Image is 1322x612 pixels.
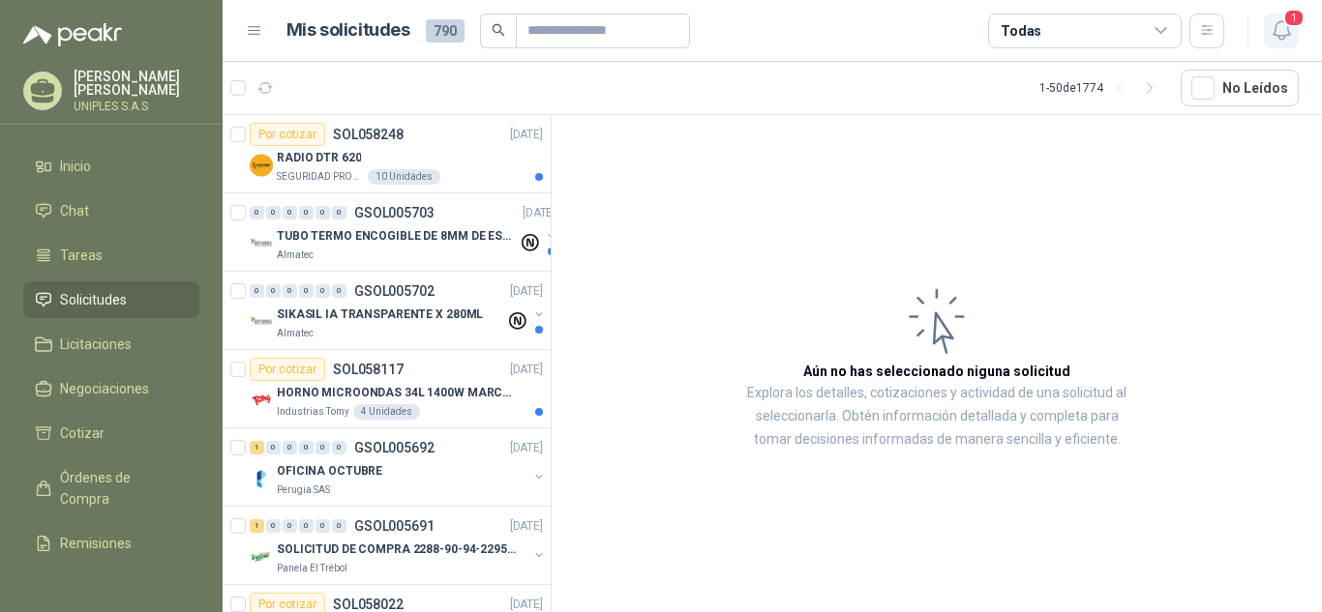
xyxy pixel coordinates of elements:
[250,514,547,576] a: 1 0 0 0 0 0 GSOL005691[DATE] Company LogoSOLICITUD DE COMPRA 2288-90-94-2295-96-2301-02-04Panela ...
[1039,73,1165,103] div: 1 - 50 de 1774
[277,248,314,263] p: Almatec
[250,154,273,177] img: Company Logo
[354,206,435,219] p: GSOL005703
[23,237,199,274] a: Tareas
[277,326,314,341] p: Almatec
[1283,9,1305,27] span: 1
[60,200,89,221] span: Chat
[74,70,199,97] p: [PERSON_NAME] [PERSON_NAME]
[60,533,132,554] span: Remisiones
[803,361,1070,382] h3: Aún no has seleccionado niguna solicitud
[60,334,132,355] span: Licitaciones
[277,384,518,402] p: HORNO MICROONDAS 34L 1400W MARCA TORNADO.
[250,201,559,263] a: 0 0 0 0 0 0 GSOL005703[DATE] Company LogoTUBO TERMO ENCOGIBLE DE 8MM DE ESPESOR X 5CMSAlmatec
[60,245,103,266] span: Tareas
[250,436,547,498] a: 1 0 0 0 0 0 GSOL005692[DATE] Company LogoOFICINA OCTUBREPerugia SAS
[60,289,127,310] span: Solicitudes
[277,482,330,498] p: Perugia SAS
[250,545,273,568] img: Company Logo
[60,378,149,399] span: Negociaciones
[332,284,346,298] div: 0
[250,123,325,146] div: Por cotizar
[277,306,483,324] p: SIKASIL IA TRANSPARENTE X 280ML
[23,148,199,185] a: Inicio
[283,441,297,454] div: 0
[510,282,543,301] p: [DATE]
[492,23,505,37] span: search
[332,206,346,219] div: 0
[250,206,264,219] div: 0
[277,462,382,481] p: OFICINA OCTUBRE
[266,441,281,454] div: 0
[250,519,264,533] div: 1
[277,561,347,576] p: Panela El Trébol
[354,519,435,533] p: GSOL005691
[23,326,199,363] a: Licitaciones
[332,441,346,454] div: 0
[1181,70,1299,106] button: No Leídos
[315,284,330,298] div: 0
[523,204,556,222] p: [DATE]
[250,467,273,490] img: Company Logo
[23,525,199,562] a: Remisiones
[299,284,314,298] div: 0
[510,439,543,457] p: [DATE]
[266,284,281,298] div: 0
[354,441,435,454] p: GSOL005692
[60,423,105,444] span: Cotizar
[60,156,91,177] span: Inicio
[299,441,314,454] div: 0
[510,126,543,144] p: [DATE]
[250,279,547,341] a: 0 0 0 0 0 0 GSOL005702[DATE] Company LogoSIKASIL IA TRANSPARENTE X 280MLAlmatec
[277,149,361,167] p: RADIO DTR 620
[333,363,404,376] p: SOL058117
[266,206,281,219] div: 0
[250,389,273,412] img: Company Logo
[74,101,199,112] p: UNIPLES S.A.S
[23,23,122,46] img: Logo peakr
[283,206,297,219] div: 0
[23,415,199,452] a: Cotizar
[23,281,199,318] a: Solicitudes
[333,128,404,141] p: SOL058248
[277,169,364,185] p: SEGURIDAD PROVISER LTDA
[223,350,551,428] a: Por cotizarSOL058117[DATE] Company LogoHORNO MICROONDAS 34L 1400W MARCA TORNADO.Industrias Tomy4 ...
[745,382,1128,452] p: Explora los detalles, cotizaciones y actividad de una solicitud al seleccionarla. Obtén informaci...
[277,227,518,246] p: TUBO TERMO ENCOGIBLE DE 8MM DE ESPESOR X 5CMS
[277,404,349,420] p: Industrias Tomy
[250,441,264,454] div: 1
[299,519,314,533] div: 0
[426,19,465,43] span: 790
[353,404,420,420] div: 4 Unidades
[250,358,325,381] div: Por cotizar
[250,284,264,298] div: 0
[23,459,199,517] a: Órdenes de Compra
[368,169,440,185] div: 10 Unidades
[315,206,330,219] div: 0
[250,310,273,334] img: Company Logo
[315,441,330,454] div: 0
[277,540,518,559] p: SOLICITUD DE COMPRA 2288-90-94-2295-96-2301-02-04
[299,206,314,219] div: 0
[1264,14,1299,48] button: 1
[250,232,273,255] img: Company Logo
[333,597,404,611] p: SOL058022
[23,192,199,229] a: Chat
[1001,20,1041,42] div: Todas
[283,519,297,533] div: 0
[266,519,281,533] div: 0
[286,16,410,44] h1: Mis solicitudes
[510,517,543,536] p: [DATE]
[315,519,330,533] div: 0
[60,467,181,510] span: Órdenes de Compra
[354,284,435,298] p: GSOL005702
[332,519,346,533] div: 0
[23,370,199,407] a: Negociaciones
[223,115,551,193] a: Por cotizarSOL058248[DATE] Company LogoRADIO DTR 620SEGURIDAD PROVISER LTDA10 Unidades
[510,361,543,379] p: [DATE]
[283,284,297,298] div: 0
